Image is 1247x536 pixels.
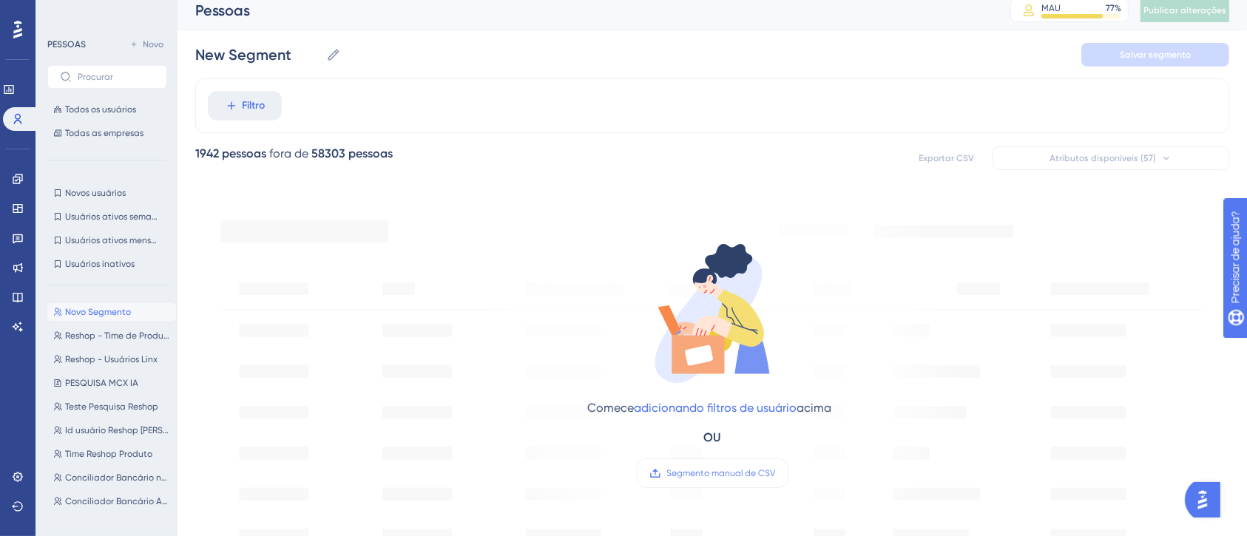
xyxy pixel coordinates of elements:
font: 1942 [195,146,219,160]
font: Salvar segmento [1120,50,1191,60]
font: Usuários ativos mensais [65,235,163,245]
font: PESQUISA MCX IA [65,378,138,388]
font: Conciliador Bancário novo ativado [65,472,212,483]
font: Reshop - Usuários Linx [65,354,158,364]
font: Id usuário Reshop [PERSON_NAME] [65,425,206,435]
font: Teste Pesquisa Reshop [65,401,158,412]
font: Reshop - Time de Produtos [65,330,176,341]
font: MAU [1041,3,1061,13]
button: Id usuário Reshop [PERSON_NAME] [47,421,176,439]
button: Todas as empresas [47,124,167,142]
font: Conciliador Bancário Antigo Acionado [65,496,227,506]
button: Novo Segmento [47,303,176,321]
font: PESSOAS [47,39,86,50]
button: Usuários inativos [47,255,167,273]
font: Comece [587,401,634,415]
font: Novo [143,39,163,50]
button: Reshop - Usuários Linx [47,350,176,368]
iframe: Iniciador do Assistente de IA do UserGuiding [1185,478,1229,522]
font: Segmento manual de CSV [667,468,776,478]
font: Publicar alterações [1143,5,1226,16]
font: 77 [1106,3,1115,13]
font: acima [797,401,831,415]
font: Novo Segmento [65,307,131,317]
font: OU [704,430,721,444]
font: Usuários ativos semanais [65,211,169,222]
font: Usuários inativos [65,259,135,269]
button: Conciliador Bancário novo ativado [47,469,176,486]
font: adicionando filtros de usuário [634,401,797,415]
font: fora de [269,146,308,160]
button: Filtro [208,91,282,121]
font: pessoas [348,146,393,160]
font: Pessoas [195,1,250,19]
font: Filtro [243,99,266,112]
font: pessoas [222,146,266,160]
button: Salvar segmento [1081,43,1229,67]
font: Novos usuários [65,188,126,198]
font: Atributos disponíveis (57) [1050,153,1156,163]
font: 58303 [311,146,345,160]
button: Novos usuários [47,184,167,202]
button: PESQUISA MCX IA [47,374,176,392]
input: Procurar [78,72,155,82]
button: Atributos disponíveis (57) [993,146,1229,170]
button: Teste Pesquisa Reshop [47,398,176,415]
button: Usuários ativos mensais [47,231,167,249]
button: Conciliador Bancário Antigo Acionado [47,492,176,510]
font: Time Reshop Produto [65,449,152,459]
button: Time Reshop Produto [47,445,176,463]
font: % [1115,3,1121,13]
font: Todas as empresas [65,128,143,138]
button: Todos os usuários [47,101,167,118]
button: Reshop - Time de Produtos [47,327,176,345]
font: Precisar de ajuda? [35,7,127,18]
font: Todos os usuários [65,104,136,115]
button: Novo [126,35,167,53]
button: Usuários ativos semanais [47,208,167,225]
font: Exportar CSV [919,153,975,163]
input: Nome do segmento [195,44,320,65]
button: Exportar CSV [910,146,984,170]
